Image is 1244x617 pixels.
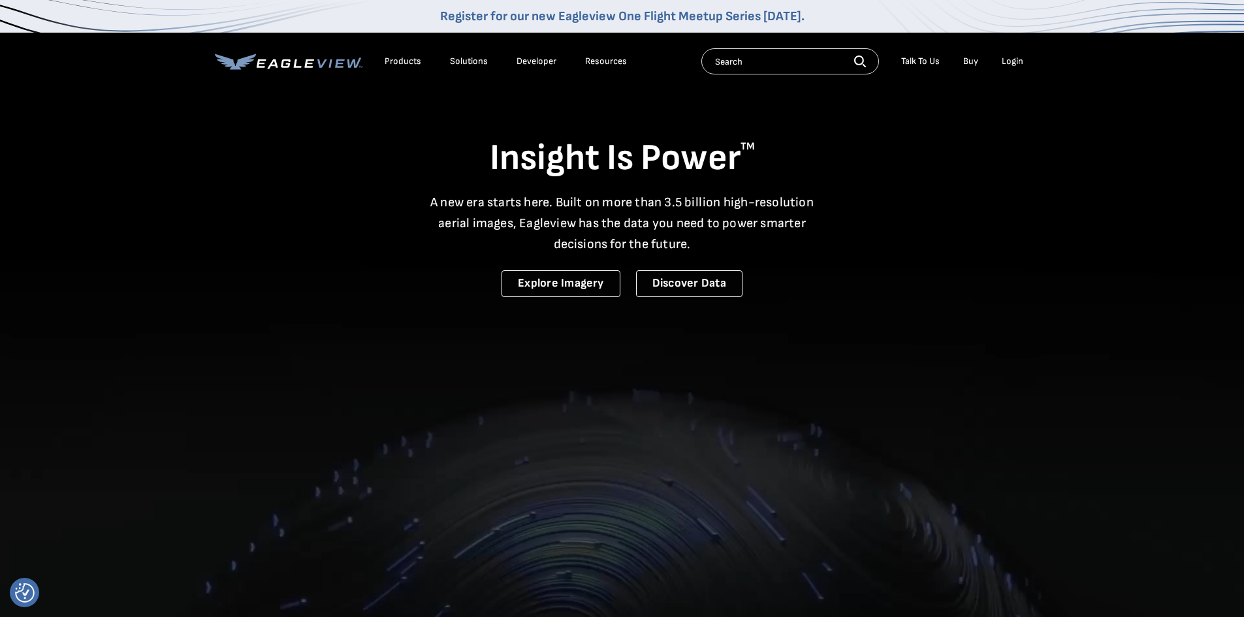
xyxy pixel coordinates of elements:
[701,48,879,74] input: Search
[440,8,805,24] a: Register for our new Eagleview One Flight Meetup Series [DATE].
[215,136,1030,182] h1: Insight Is Power
[517,55,556,67] a: Developer
[385,55,421,67] div: Products
[1002,55,1023,67] div: Login
[901,55,940,67] div: Talk To Us
[15,583,35,603] button: Consent Preferences
[423,192,822,255] p: A new era starts here. Built on more than 3.5 billion high-resolution aerial images, Eagleview ha...
[450,55,488,67] div: Solutions
[15,583,35,603] img: Revisit consent button
[502,270,620,297] a: Explore Imagery
[741,140,755,153] sup: TM
[585,55,627,67] div: Resources
[963,55,978,67] a: Buy
[636,270,742,297] a: Discover Data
